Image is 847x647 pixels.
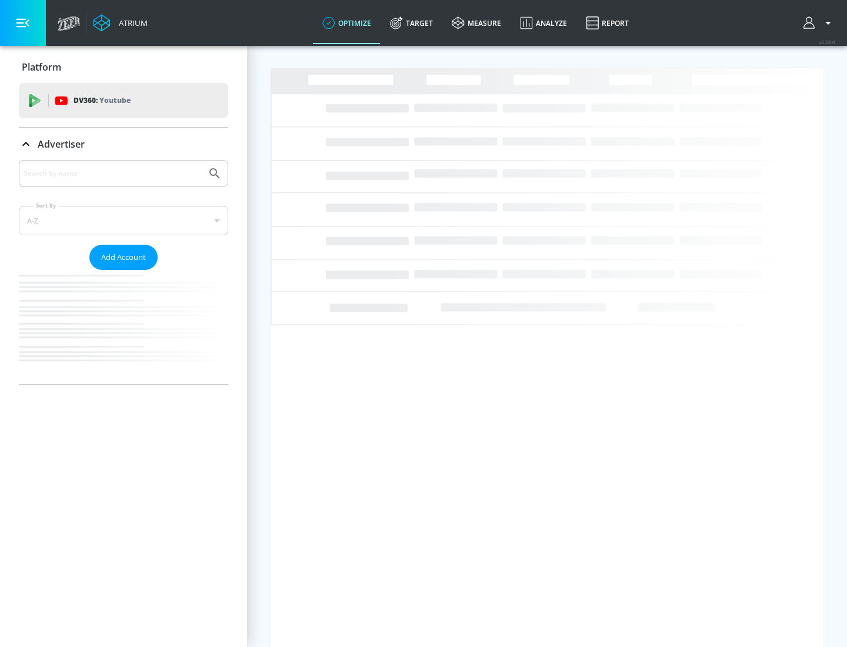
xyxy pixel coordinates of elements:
[24,166,202,181] input: Search by name
[19,83,228,118] div: DV360: Youtube
[19,51,228,84] div: Platform
[442,2,511,44] a: measure
[19,206,228,235] div: A-Z
[99,94,131,106] p: Youtube
[93,14,148,32] a: Atrium
[114,18,148,28] div: Atrium
[34,202,59,209] label: Sort By
[381,2,442,44] a: Target
[313,2,381,44] a: optimize
[19,270,228,384] nav: list of Advertiser
[74,94,131,107] p: DV360:
[819,39,835,45] span: v 4.28.0
[101,251,146,264] span: Add Account
[576,2,638,44] a: Report
[22,61,61,74] p: Platform
[511,2,576,44] a: Analyze
[38,138,85,151] p: Advertiser
[19,128,228,161] div: Advertiser
[89,245,158,270] button: Add Account
[19,160,228,384] div: Advertiser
